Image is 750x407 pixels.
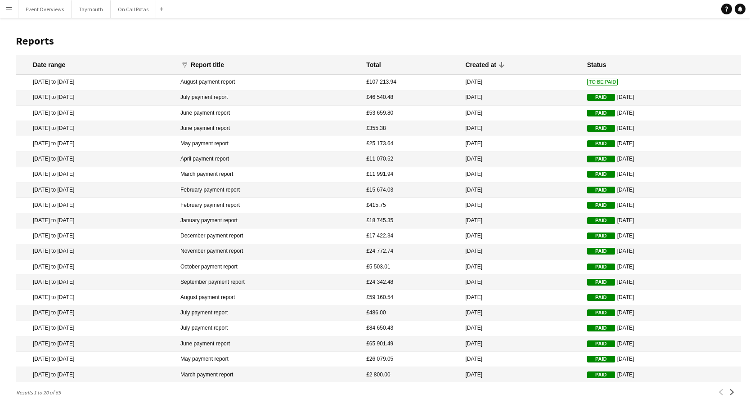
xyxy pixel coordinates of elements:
[33,61,65,69] div: Date range
[362,198,461,213] mat-cell: £415.75
[461,198,582,213] mat-cell: [DATE]
[176,321,362,336] mat-cell: July payment report
[587,94,615,101] span: Paid
[176,121,362,136] mat-cell: June payment report
[16,305,176,321] mat-cell: [DATE] to [DATE]
[16,259,176,275] mat-cell: [DATE] to [DATE]
[583,106,741,121] mat-cell: [DATE]
[583,213,741,228] mat-cell: [DATE]
[16,90,176,106] mat-cell: [DATE] to [DATE]
[583,198,741,213] mat-cell: [DATE]
[362,228,461,244] mat-cell: £17 422.34
[461,259,582,275] mat-cell: [DATE]
[461,290,582,305] mat-cell: [DATE]
[362,90,461,106] mat-cell: £46 540.48
[461,136,582,152] mat-cell: [DATE]
[18,0,72,18] button: Event Overviews
[362,367,461,382] mat-cell: £2 800.00
[587,309,615,316] span: Paid
[176,228,362,244] mat-cell: December payment report
[587,202,615,209] span: Paid
[362,275,461,290] mat-cell: £24 342.48
[587,125,615,132] span: Paid
[16,228,176,244] mat-cell: [DATE] to [DATE]
[176,275,362,290] mat-cell: September payment report
[176,106,362,121] mat-cell: June payment report
[191,61,232,69] div: Report title
[176,167,362,183] mat-cell: March payment report
[587,61,606,69] div: Status
[583,259,741,275] mat-cell: [DATE]
[176,336,362,352] mat-cell: June payment report
[583,90,741,106] mat-cell: [DATE]
[461,90,582,106] mat-cell: [DATE]
[461,183,582,198] mat-cell: [DATE]
[366,61,381,69] div: Total
[16,167,176,183] mat-cell: [DATE] to [DATE]
[461,152,582,167] mat-cell: [DATE]
[16,336,176,352] mat-cell: [DATE] to [DATE]
[587,356,615,362] span: Paid
[587,340,615,347] span: Paid
[587,79,618,85] span: To Be Paid
[362,305,461,321] mat-cell: £486.00
[362,106,461,121] mat-cell: £53 659.80
[587,279,615,286] span: Paid
[16,244,176,259] mat-cell: [DATE] to [DATE]
[583,152,741,167] mat-cell: [DATE]
[176,198,362,213] mat-cell: February payment report
[461,228,582,244] mat-cell: [DATE]
[16,34,741,48] h1: Reports
[16,136,176,152] mat-cell: [DATE] to [DATE]
[461,336,582,352] mat-cell: [DATE]
[587,294,615,301] span: Paid
[16,275,176,290] mat-cell: [DATE] to [DATE]
[587,248,615,255] span: Paid
[176,152,362,167] mat-cell: April payment report
[191,61,224,69] div: Report title
[587,325,615,331] span: Paid
[16,352,176,367] mat-cell: [DATE] to [DATE]
[16,198,176,213] mat-cell: [DATE] to [DATE]
[176,352,362,367] mat-cell: May payment report
[176,90,362,106] mat-cell: July payment report
[583,290,741,305] mat-cell: [DATE]
[461,121,582,136] mat-cell: [DATE]
[583,321,741,336] mat-cell: [DATE]
[16,121,176,136] mat-cell: [DATE] to [DATE]
[16,290,176,305] mat-cell: [DATE] to [DATE]
[583,336,741,352] mat-cell: [DATE]
[176,75,362,90] mat-cell: August payment report
[461,167,582,183] mat-cell: [DATE]
[583,167,741,183] mat-cell: [DATE]
[461,106,582,121] mat-cell: [DATE]
[465,61,496,69] div: Created at
[583,244,741,259] mat-cell: [DATE]
[587,371,615,378] span: Paid
[176,367,362,382] mat-cell: March payment report
[176,183,362,198] mat-cell: February payment report
[461,321,582,336] mat-cell: [DATE]
[587,187,615,193] span: Paid
[362,259,461,275] mat-cell: £5 503.01
[583,136,741,152] mat-cell: [DATE]
[362,244,461,259] mat-cell: £24 772.74
[587,156,615,162] span: Paid
[362,152,461,167] mat-cell: £11 070.52
[362,167,461,183] mat-cell: £11 991.94
[587,171,615,178] span: Paid
[461,352,582,367] mat-cell: [DATE]
[176,244,362,259] mat-cell: November payment report
[583,305,741,321] mat-cell: [DATE]
[461,213,582,228] mat-cell: [DATE]
[16,367,176,382] mat-cell: [DATE] to [DATE]
[583,367,741,382] mat-cell: [DATE]
[587,233,615,239] span: Paid
[583,352,741,367] mat-cell: [DATE]
[587,264,615,270] span: Paid
[587,217,615,224] span: Paid
[176,305,362,321] mat-cell: July payment report
[587,110,615,116] span: Paid
[16,213,176,228] mat-cell: [DATE] to [DATE]
[176,290,362,305] mat-cell: August payment report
